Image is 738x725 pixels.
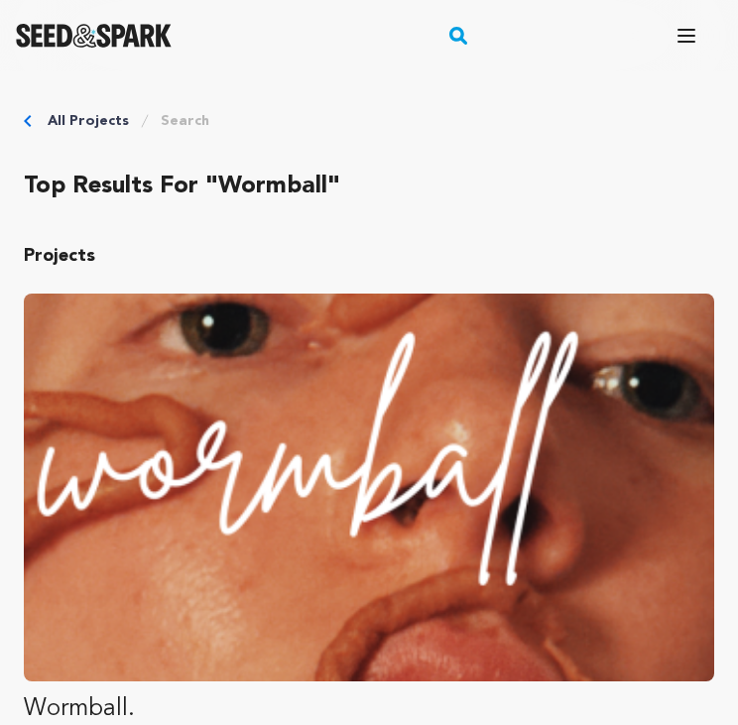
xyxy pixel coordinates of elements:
p: Projects [24,242,714,270]
h2: Top results for "wormball" [24,171,714,202]
a: Seed&Spark Homepage [16,24,172,48]
a: Search [161,111,209,131]
img: Seed&Spark Logo Dark Mode [16,24,172,48]
p: Wormball. [24,693,714,725]
a: All Projects [48,111,129,131]
div: Breadcrumb [24,111,714,131]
